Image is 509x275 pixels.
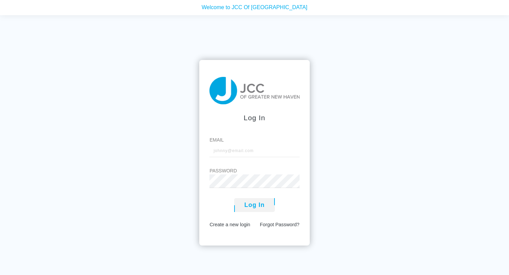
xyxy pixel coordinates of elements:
img: taiji-logo.png [209,77,299,105]
a: Forgot Password? [260,222,300,227]
label: Password [209,167,299,174]
button: Log In [234,198,275,212]
a: Create a new login [209,222,250,227]
label: Email [209,136,299,144]
p: Welcome to JCC Of [GEOGRAPHIC_DATA] [5,1,504,10]
input: johnny@email.com [209,144,299,157]
div: Log In [209,112,299,123]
